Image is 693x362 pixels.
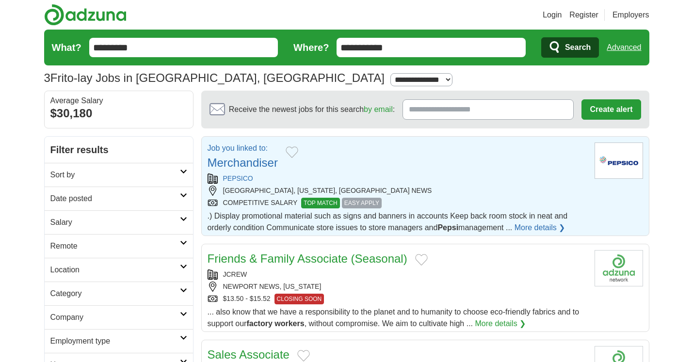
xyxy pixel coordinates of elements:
[415,254,428,266] button: Add to favorite jobs
[45,210,193,234] a: Salary
[475,318,526,330] a: More details ❯
[223,174,253,182] a: PEPSICO
[301,198,339,208] span: TOP MATCH
[50,105,187,122] div: $30,180
[229,104,395,115] span: Receive the newest jobs for this search :
[208,142,278,154] p: Job you linked to:
[50,312,180,323] h2: Company
[274,319,304,328] strong: workers
[595,250,643,286] img: Company logo
[45,187,193,210] a: Date posted
[274,294,324,304] span: CLOSING SOON
[45,282,193,305] a: Category
[208,186,587,196] div: [GEOGRAPHIC_DATA], [US_STATE], [GEOGRAPHIC_DATA] NEWS
[45,329,193,353] a: Employment type
[44,4,127,26] img: Adzuna logo
[208,294,587,304] div: $13.50 - $15.52
[45,305,193,329] a: Company
[208,156,278,169] a: Merchandiser
[515,222,565,234] a: More details ❯
[50,217,180,228] h2: Salary
[44,69,50,87] span: 3
[50,193,180,205] h2: Date posted
[50,97,187,105] div: Average Salary
[293,40,329,55] label: Where?
[208,198,587,208] div: COMPETITIVE SALARY
[44,71,385,84] h1: Frito-lay Jobs in [GEOGRAPHIC_DATA], [GEOGRAPHIC_DATA]
[208,348,290,361] a: Sales Associate
[45,234,193,258] a: Remote
[543,9,562,21] a: Login
[208,212,568,232] span: .) Display promotional material such as signs and banners in accounts Keep back room stock in nea...
[208,282,587,292] div: NEWPORT NEWS, [US_STATE]
[50,169,180,181] h2: Sort by
[595,142,643,179] img: PepsiCo logo
[342,198,382,208] span: EASY APPLY
[50,335,180,347] h2: Employment type
[50,240,180,252] h2: Remote
[581,99,641,120] button: Create alert
[437,223,458,232] strong: Pepsi
[208,308,580,328] span: ... also know that we have a responsibility to the planet and to humanity to choose eco-friendly ...
[50,288,180,299] h2: Category
[565,38,591,57] span: Search
[569,9,598,21] a: Register
[208,252,407,265] a: Friends & Family Associate (Seasonal)
[52,40,81,55] label: What?
[208,269,587,280] div: JCREW
[612,9,649,21] a: Employers
[541,37,599,58] button: Search
[50,264,180,276] h2: Location
[607,38,641,57] a: Advanced
[45,137,193,163] h2: Filter results
[364,105,393,113] a: by email
[246,319,272,328] strong: factory
[45,163,193,187] a: Sort by
[286,146,298,158] button: Add to favorite jobs
[297,350,310,362] button: Add to favorite jobs
[45,258,193,282] a: Location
